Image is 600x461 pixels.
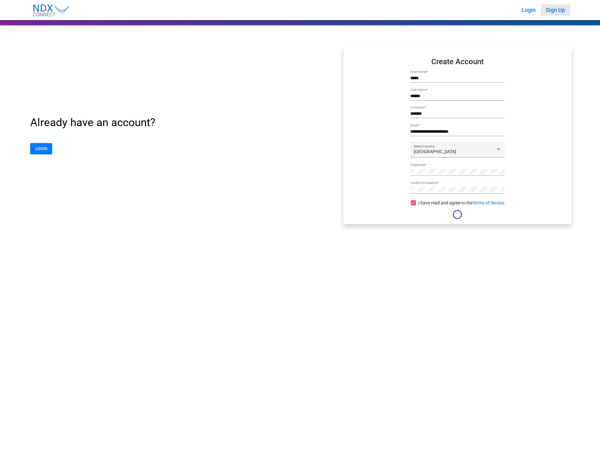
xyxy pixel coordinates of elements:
a: Terms of Service [472,200,504,205]
p: Already have an account? [30,117,155,128]
button: Sign Up [541,4,570,16]
button: LOGIN [30,143,52,154]
span: Login [521,7,536,13]
span: Sign Up [546,7,565,13]
span: I have read and agree to the [418,199,504,207]
span: [GEOGRAPHIC_DATA] [414,149,456,154]
button: Login [516,4,541,16]
mat-card-title: Create Account [431,58,484,65]
span: LOGIN [35,146,47,151]
img: NDX_Connect_Logo-01.svg [30,2,72,19]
